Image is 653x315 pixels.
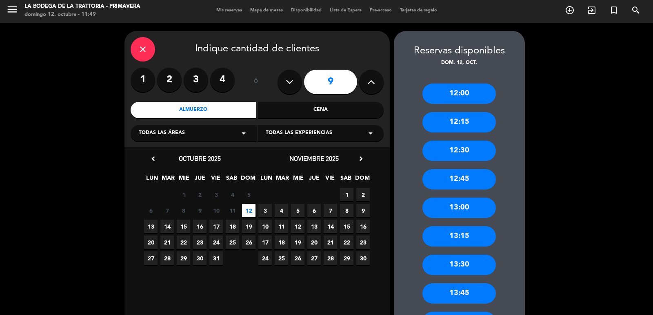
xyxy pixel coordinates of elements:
div: 12:30 [422,141,496,161]
span: noviembre 2025 [289,154,339,163]
div: 12:15 [422,112,496,132]
span: 27 [144,251,158,265]
div: domingo 12. octubre - 11:49 [24,11,140,19]
span: 5 [242,188,255,201]
span: 13 [307,220,321,233]
span: Lista de Espera [326,8,366,13]
span: 3 [258,204,272,217]
span: 21 [160,236,174,249]
span: 1 [177,188,190,201]
i: chevron_left [149,154,158,163]
span: JUE [307,173,321,187]
i: arrow_drop_down [366,128,375,138]
i: add_circle_outline [565,5,575,15]
span: 20 [307,236,321,249]
i: close [138,44,148,54]
span: JUE [193,173,207,187]
span: 6 [144,204,158,217]
div: 13:00 [422,198,496,218]
span: Todas las experiencias [266,129,332,137]
span: 7 [324,204,337,217]
span: MIE [177,173,191,187]
span: Todas las áreas [139,129,185,137]
span: 9 [356,204,370,217]
span: 16 [356,220,370,233]
div: Almuerzo [131,102,256,118]
span: 2 [193,188,207,201]
div: Reservas disponibles [394,43,525,59]
span: DOM [355,173,369,187]
div: 13:30 [422,255,496,275]
div: Cena [258,102,384,118]
div: 13:45 [422,283,496,304]
span: octubre 2025 [179,154,221,163]
span: SAB [339,173,353,187]
span: 2 [356,188,370,201]
span: MAR [275,173,289,187]
span: 16 [193,220,207,233]
span: DOM [241,173,254,187]
span: 1 [340,188,353,201]
span: VIE [209,173,222,187]
span: 17 [258,236,272,249]
span: 26 [242,236,255,249]
span: SAB [225,173,238,187]
span: 10 [258,220,272,233]
label: 4 [210,68,235,92]
span: 28 [324,251,337,265]
div: 13:15 [422,226,496,247]
span: 21 [324,236,337,249]
label: 3 [184,68,208,92]
i: menu [6,3,18,15]
i: arrow_drop_down [239,128,249,138]
span: 30 [193,251,207,265]
span: 18 [275,236,288,249]
span: 8 [340,204,353,217]
span: 7 [160,204,174,217]
div: 12:45 [422,169,496,189]
span: 15 [177,220,190,233]
label: 1 [131,68,155,92]
div: dom. 12, oct. [394,59,525,67]
button: menu [6,3,18,18]
span: Mis reservas [212,8,246,13]
i: chevron_right [357,154,365,163]
span: 23 [356,236,370,249]
span: 25 [275,251,288,265]
span: 30 [356,251,370,265]
span: Pre-acceso [366,8,396,13]
div: 12:00 [422,84,496,104]
span: 27 [307,251,321,265]
span: 26 [291,251,304,265]
i: exit_to_app [587,5,597,15]
span: 22 [340,236,353,249]
span: 15 [340,220,353,233]
label: 2 [157,68,182,92]
span: 13 [144,220,158,233]
div: La Bodega de la Trattoria - Primavera [24,2,140,11]
span: 6 [307,204,321,217]
span: 11 [275,220,288,233]
span: 9 [193,204,207,217]
span: LUN [145,173,159,187]
span: 25 [226,236,239,249]
span: 4 [275,204,288,217]
span: 22 [177,236,190,249]
span: MAR [161,173,175,187]
span: 19 [242,220,255,233]
span: 8 [177,204,190,217]
span: 3 [209,188,223,201]
span: MIE [291,173,305,187]
span: Tarjetas de regalo [396,8,441,13]
span: 31 [209,251,223,265]
span: 18 [226,220,239,233]
span: 24 [258,251,272,265]
span: 11 [226,204,239,217]
span: VIE [323,173,337,187]
span: 14 [324,220,337,233]
div: ó [243,68,269,96]
span: 29 [340,251,353,265]
span: 23 [193,236,207,249]
span: Disponibilidad [287,8,326,13]
div: Indique cantidad de clientes [131,37,384,62]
